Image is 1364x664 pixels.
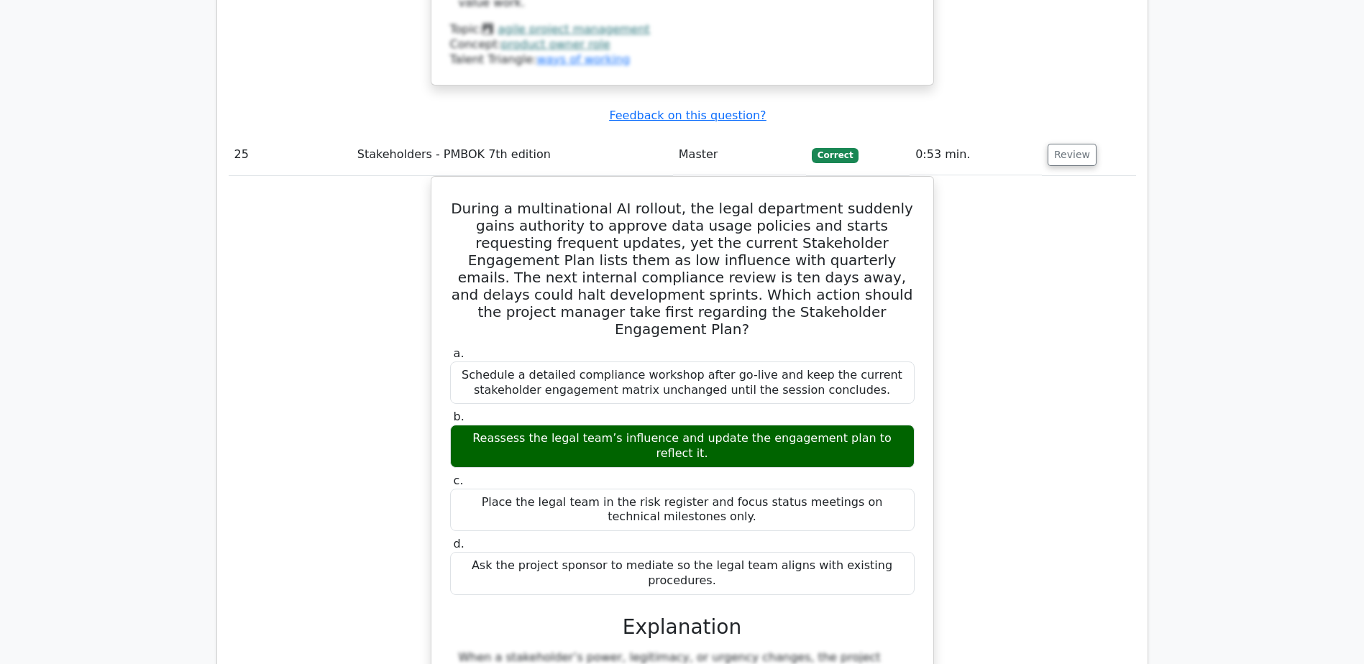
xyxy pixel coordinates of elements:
[454,537,464,550] span: d.
[449,200,916,338] h5: During a multinational AI rollout, the legal department suddenly gains authority to approve data ...
[454,346,464,360] span: a.
[450,489,915,532] div: Place the legal team in the risk register and focus status meetings on technical milestones only.
[450,552,915,595] div: Ask the project sponsor to mediate so the legal team aligns with existing procedures.
[501,37,610,51] a: product owner role
[450,37,915,52] div: Concept:
[673,134,806,175] td: Master
[459,615,906,640] h3: Explanation
[1048,144,1097,166] button: Review
[498,22,650,36] a: agile project management
[450,22,915,67] div: Talent Triangle:
[352,134,673,175] td: Stakeholders - PMBOK 7th edition
[910,134,1042,175] td: 0:53 min.
[812,148,859,162] span: Correct
[229,134,352,175] td: 25
[609,109,766,122] a: Feedback on this question?
[536,52,630,66] a: ways of working
[454,410,464,423] span: b.
[450,425,915,468] div: Reassess the legal team’s influence and update the engagement plan to reflect it.
[454,474,464,487] span: c.
[450,361,915,405] div: Schedule a detailed compliance workshop after go-live and keep the current stakeholder engagement...
[450,22,915,37] div: Topic:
